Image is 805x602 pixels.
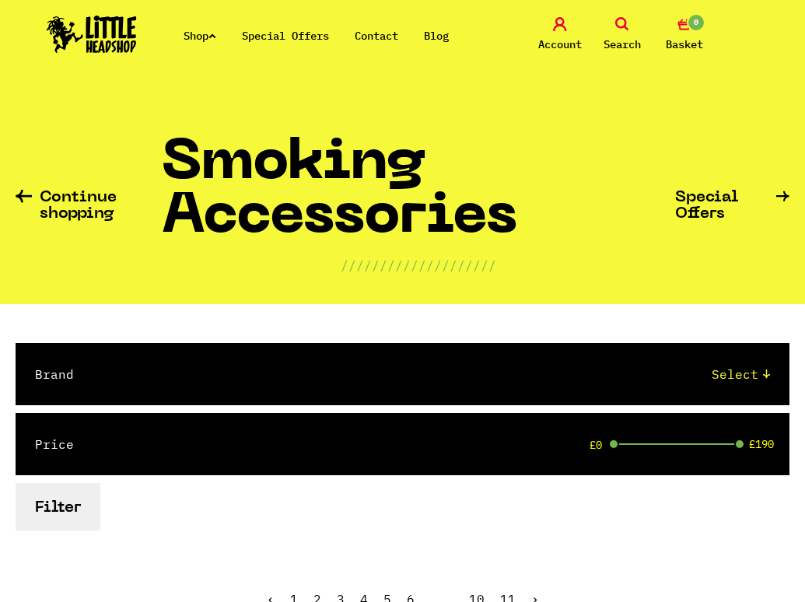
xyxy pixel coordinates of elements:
[355,29,398,43] a: Contact
[595,17,649,54] a: Search
[242,29,329,43] a: Special Offers
[47,16,137,53] img: Little Head Shop Logo
[675,190,789,222] a: Special Offers
[657,17,712,54] a: 0 Basket
[538,35,582,54] span: Account
[162,138,675,256] h1: Smoking Accessories
[666,35,703,54] span: Basket
[35,435,74,453] label: Price
[341,256,496,275] p: ////////////////////
[184,29,216,43] a: Shop
[590,439,602,451] span: £0
[35,365,74,383] label: Brand
[16,483,100,530] button: Filter
[424,29,449,43] a: Blog
[687,13,705,32] span: 0
[749,438,774,450] span: £190
[16,190,162,222] a: Continue shopping
[604,35,641,54] span: Search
